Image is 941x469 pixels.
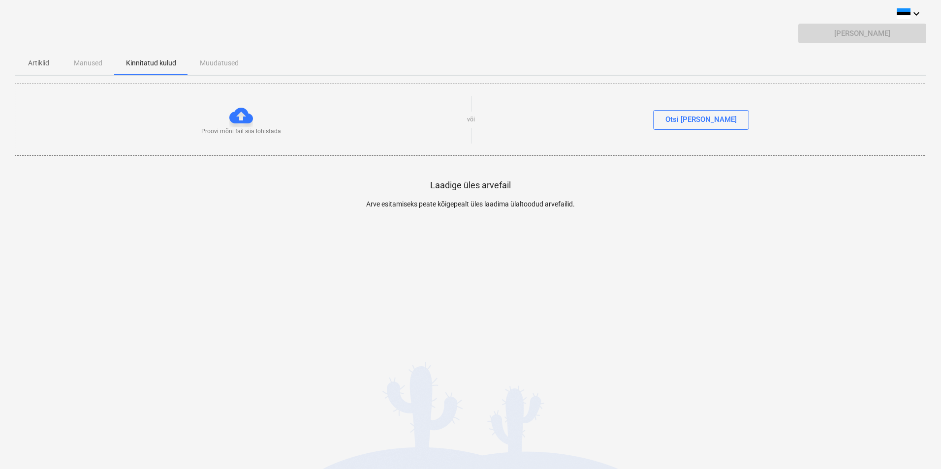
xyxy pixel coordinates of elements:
p: Arve esitamiseks peate kõigepealt üles laadima ülaltoodud arvefailid. [243,199,698,209]
p: Artiklid [27,58,50,68]
i: keyboard_arrow_down [910,8,922,20]
div: Proovi mõni fail siia lohistadavõiOtsi [PERSON_NAME] [15,84,927,156]
p: Proovi mõni fail siia lohistada [201,127,281,136]
div: Otsi [PERSON_NAME] [665,113,737,126]
p: Laadige üles arvefail [430,179,511,191]
button: Otsi [PERSON_NAME] [653,110,749,130]
p: või [467,116,475,124]
p: Kinnitatud kulud [126,58,176,68]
